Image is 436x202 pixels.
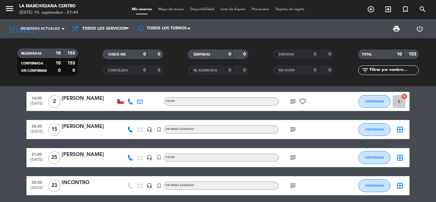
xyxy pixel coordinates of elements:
i: border_all [396,126,404,133]
i: turned_in_not [402,5,409,13]
i: turned_in_not [156,155,162,161]
i: subject [289,98,297,105]
button: menu [5,4,14,16]
i: subject [289,182,297,190]
i: [DATE] [5,22,39,36]
button: CONFIRMADA [358,123,390,136]
strong: 0 [314,52,316,56]
strong: 0 [314,68,316,72]
strong: 0 [158,68,162,72]
span: Tarjetas de regalo [272,8,308,11]
strong: 153 [67,51,76,56]
span: SALON [166,100,175,102]
strong: 0 [243,68,247,72]
strong: 0 [158,52,162,56]
span: [DATE] [29,101,45,109]
i: filter_list [361,66,369,74]
span: [DATE] [29,158,45,165]
strong: 0 [143,68,146,72]
div: [PERSON_NAME] [62,123,116,131]
i: turned_in_not [156,183,162,189]
i: search [419,5,426,13]
span: 20:00 [29,178,45,186]
span: Sin menú asignado [166,128,194,131]
i: subject [289,154,297,161]
span: Mapa de mesas [155,8,187,11]
span: RE AGENDADA [193,69,217,72]
strong: 0 [328,52,332,56]
span: SENTADAS [193,53,210,56]
div: [PERSON_NAME] [62,151,116,159]
span: SIN CONFIRMAR [21,69,47,72]
strong: 10 [56,51,61,56]
strong: 0 [328,68,332,72]
i: arrow_drop_down [59,25,67,33]
span: Mis reservas [129,8,155,11]
button: CONFIRMADA [358,179,390,192]
i: headset_mic [147,183,152,189]
div: [DATE] 14. septiembre - 21:44 [19,10,78,16]
strong: 0 [143,52,146,56]
div: [PERSON_NAME] [62,94,116,103]
span: CONFIRMADA [365,156,384,159]
span: CONFIRMADA [365,184,384,187]
i: cancel [401,93,408,100]
i: favorite_border [299,98,306,105]
span: 23 [48,179,61,192]
span: CONFIRMADA [365,100,384,103]
span: CONFIRMADA [21,62,43,65]
span: [DATE] [29,186,45,193]
span: Lista de Espera [217,8,249,11]
span: Disponibilidad [187,8,217,11]
i: border_all [396,182,404,190]
span: Todos los servicios [82,26,126,31]
span: 25 [48,151,61,164]
strong: 153 [67,61,76,65]
i: power_settings_new [416,25,424,33]
strong: 153 [409,52,417,56]
span: CANCELADA [108,69,128,72]
i: menu [5,4,14,13]
strong: 0 [58,68,61,73]
span: 15 [48,123,61,136]
span: TOTAL [362,53,372,56]
strong: 0 [229,52,231,56]
span: Reservas actuales [21,26,60,32]
span: [DATE] [29,130,45,137]
i: turned_in_not [156,127,162,132]
span: Sin menú asignado [166,184,194,187]
span: CHECK INS [108,53,126,56]
span: 14:00 [29,94,45,101]
i: add_circle_outline [367,5,375,13]
button: CONFIRMADA [358,151,390,164]
button: CONFIRMADA [358,95,390,108]
input: Filtrar por nombre... [369,67,418,74]
strong: 10 [397,52,402,56]
div: LOG OUT [408,19,431,38]
strong: 10 [56,61,61,65]
strong: 0 [72,68,76,73]
i: border_all [396,154,404,161]
span: Pre-acceso [249,8,272,11]
span: 2 [48,95,61,108]
i: headset_mic [147,155,152,161]
span: 21:00 [29,150,45,158]
strong: 0 [229,68,231,72]
i: subject [289,126,297,133]
span: SERVIDAS [279,53,294,56]
div: INCONTRO [62,179,116,187]
div: La Marchigiana Centro [19,3,78,10]
strong: 0 [243,52,247,56]
span: SALON [166,156,175,159]
span: 20:30 [29,122,45,130]
i: headset_mic [147,127,152,132]
span: CONFIRMADA [365,128,384,131]
span: NO SHOW [279,69,295,72]
i: exit_to_app [384,5,392,13]
span: RESERVADAS [21,52,41,55]
span: print [393,25,400,33]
